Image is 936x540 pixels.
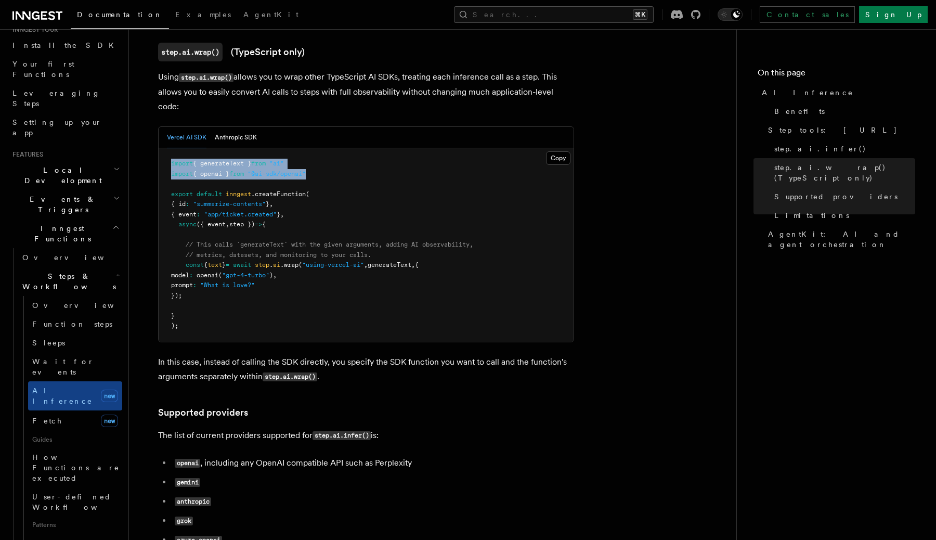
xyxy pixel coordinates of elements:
span: } [277,211,280,218]
button: Steps & Workflows [18,267,122,296]
span: , [269,200,273,208]
span: { [415,261,419,268]
a: Examples [169,3,237,28]
span: AgentKit: AI and agent orchestration [768,229,915,250]
span: ({ event [197,221,226,228]
a: Sleeps [28,333,122,352]
button: Vercel AI SDK [167,127,206,148]
span: export [171,190,193,198]
span: Function steps [32,320,112,328]
span: step.ai.wrap() (TypeScript only) [774,162,915,183]
kbd: ⌘K [633,9,647,20]
span: "gpt-4-turbo" [222,272,269,279]
span: import [171,170,193,177]
a: AI Inference [758,83,915,102]
span: .createFunction [251,190,306,198]
span: prompt [171,281,193,289]
span: Leveraging Steps [12,89,100,108]
span: from [251,160,266,167]
a: Benefits [770,102,915,121]
a: Contact sales [760,6,855,23]
code: grok [175,517,193,525]
span: ( [218,272,222,279]
a: Leveraging Steps [8,84,122,113]
button: Inngest Functions [8,219,122,248]
span: Overview [22,253,129,262]
button: Search...⌘K [454,6,654,23]
span: Patterns [28,517,122,533]
span: Setting up your app [12,118,102,137]
span: : [193,281,197,289]
span: User-defined Workflows [32,493,126,511]
a: Install the SDK [8,36,122,55]
span: // This calls `generateText` with the given arguments, adding AI observability, [186,241,473,248]
span: Sleeps [32,339,65,347]
span: step.ai.infer() [774,144,866,154]
span: { [262,221,266,228]
a: step.ai.wrap() (TypeScript only) [770,158,915,187]
span: "ai" [269,160,284,167]
span: async [178,221,197,228]
span: "app/ticket.created" [204,211,277,218]
button: Events & Triggers [8,190,122,219]
a: Function steps [28,315,122,333]
span: { event [171,211,197,218]
a: step.ai.wrap()(TypeScript only) [158,43,305,61]
span: Guides [28,431,122,448]
span: , [364,261,368,268]
code: step.ai.wrap() [263,372,317,381]
span: default [197,190,222,198]
a: Overview [28,296,122,315]
a: How Functions are executed [28,448,122,487]
span: { generateText } [193,160,251,167]
span: model [171,272,189,279]
span: Documentation [77,10,163,19]
code: step.ai.infer() [313,431,371,440]
span: ( [298,261,302,268]
span: Step tools: [URL] [768,125,898,135]
span: openai [197,272,218,279]
span: . [269,261,273,268]
span: { id [171,200,186,208]
span: "What is love?" [200,281,255,289]
li: , including any OpenAI compatible API such as Perplexity [172,456,574,471]
a: Fetchnew [28,410,122,431]
span: .wrap [280,261,298,268]
span: Steps & Workflows [18,271,116,292]
span: } [266,200,269,208]
span: , [226,221,229,228]
a: AgentKit [237,3,305,28]
span: { openai } [193,170,229,177]
p: The list of current providers supported for is: [158,428,574,443]
span: "summarize-contents" [193,200,266,208]
span: Fetch [32,417,62,425]
span: } [171,312,175,319]
code: step.ai.wrap() [158,43,223,61]
a: AI Inferencenew [28,381,122,410]
span: text [207,261,222,268]
button: Anthropic SDK [215,127,257,148]
span: from [229,170,244,177]
span: Benefits [774,106,825,117]
span: } [222,261,226,268]
code: gemini [175,478,200,487]
code: step.ai.wrap() [179,73,233,82]
span: : [189,272,193,279]
span: }); [171,292,182,299]
a: Supported providers [158,405,248,420]
span: "@ai-sdk/openai" [248,170,306,177]
span: { [204,261,207,268]
span: , [280,211,284,218]
span: step }) [229,221,255,228]
a: Sign Up [859,6,928,23]
button: Local Development [8,161,122,190]
span: AI Inference [32,387,93,405]
span: => [255,221,262,228]
span: : [197,211,200,218]
span: = [226,261,229,268]
h4: On this page [758,67,915,83]
span: new [101,390,118,402]
button: Toggle dark mode [718,8,743,21]
span: Features [8,150,43,159]
a: Limitations [770,206,915,225]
